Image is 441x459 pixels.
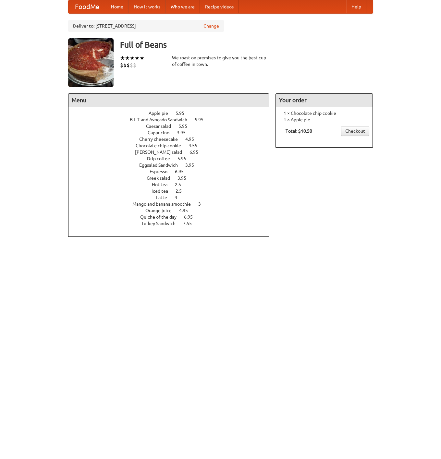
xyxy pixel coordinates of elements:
[175,169,190,174] span: 6.95
[125,54,130,62] li: ★
[106,0,129,13] a: Home
[146,124,178,129] span: Caesar salad
[346,0,366,13] a: Help
[175,195,184,200] span: 4
[152,182,193,187] a: Hot tea 2.5
[185,137,201,142] span: 4.95
[139,163,206,168] a: Eggsalad Sandwich 3.95
[279,110,369,116] li: 1 × Chocolate chip cookie
[152,188,175,194] span: Iced tea
[183,221,198,226] span: 7.55
[146,124,199,129] a: Caesar salad 5.95
[129,0,165,13] a: How it works
[190,150,205,155] span: 6.95
[147,175,177,181] span: Greek salad
[152,188,194,194] a: Iced tea 2.5
[286,128,312,134] b: Total: $10.50
[150,169,196,174] a: Espresso 6.95
[341,126,369,136] a: Checkout
[123,62,127,69] li: $
[184,214,199,220] span: 6.95
[179,208,194,213] span: 4.95
[147,156,198,161] a: Drip coffee 5.95
[68,20,224,32] div: Deliver to: [STREET_ADDRESS]
[148,130,198,135] a: Cappucino 3.95
[200,0,239,13] a: Recipe videos
[140,54,144,62] li: ★
[198,201,207,207] span: 3
[150,169,174,174] span: Espresso
[132,201,197,207] span: Mango and banana smoothie
[68,38,114,87] img: angular.jpg
[127,62,130,69] li: $
[156,195,174,200] span: Latte
[130,62,133,69] li: $
[130,117,194,122] span: B.L.T. and Avocado Sandwich
[139,163,184,168] span: Eggsalad Sandwich
[172,54,269,67] div: We roast on premises to give you the best cup of coffee in town.
[276,94,373,107] h4: Your order
[279,116,369,123] li: 1 × Apple pie
[130,54,135,62] li: ★
[149,111,196,116] a: Apple pie 5.95
[177,130,192,135] span: 3.95
[68,94,269,107] h4: Menu
[120,62,123,69] li: $
[136,143,188,148] span: Chocolate chip cookie
[189,143,204,148] span: 4.55
[120,38,373,51] h3: Full of Beans
[139,137,206,142] a: Cherry cheesecake 4.95
[141,221,204,226] a: Turkey Sandwich 7.55
[145,208,200,213] a: Orange juice 4.95
[135,150,210,155] a: [PERSON_NAME] salad 6.95
[141,221,182,226] span: Turkey Sandwich
[133,62,136,69] li: $
[178,175,193,181] span: 3.95
[176,188,188,194] span: 2.5
[130,117,215,122] a: B.L.T. and Avocado Sandwich 5.95
[140,214,183,220] span: Quiche of the day
[165,0,200,13] a: Who we are
[195,117,210,122] span: 5.95
[149,111,175,116] span: Apple pie
[120,54,125,62] li: ★
[185,163,201,168] span: 3.95
[148,130,176,135] span: Cappucino
[68,0,106,13] a: FoodMe
[139,137,184,142] span: Cherry cheesecake
[136,143,209,148] a: Chocolate chip cookie 4.55
[145,208,178,213] span: Orange juice
[156,195,189,200] a: Latte 4
[132,201,213,207] a: Mango and banana smoothie 3
[140,214,205,220] a: Quiche of the day 6.95
[152,182,174,187] span: Hot tea
[147,156,177,161] span: Drip coffee
[135,54,140,62] li: ★
[178,156,193,161] span: 5.95
[203,23,219,29] a: Change
[135,150,189,155] span: [PERSON_NAME] salad
[175,182,188,187] span: 2.5
[176,111,191,116] span: 5.95
[178,124,194,129] span: 5.95
[147,175,198,181] a: Greek salad 3.95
